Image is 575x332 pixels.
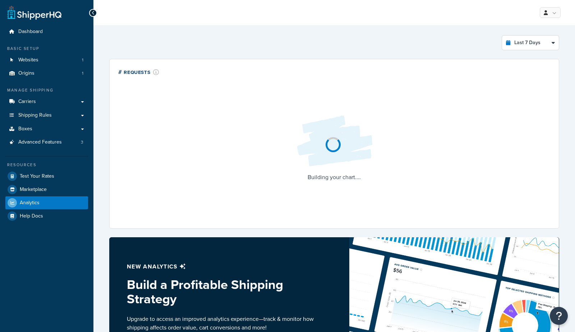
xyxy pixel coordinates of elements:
span: Analytics [20,200,40,206]
a: Advanced Features3 [5,136,88,149]
span: Marketplace [20,187,47,193]
span: Dashboard [18,29,43,35]
button: Open Resource Center [550,307,568,325]
span: Help Docs [20,213,43,219]
a: Dashboard [5,25,88,38]
a: Origins1 [5,67,88,80]
a: Shipping Rules [5,109,88,122]
span: Websites [18,57,38,63]
a: Help Docs [5,210,88,223]
li: Advanced Features [5,136,88,149]
p: New analytics [127,262,317,272]
li: Websites [5,53,88,67]
span: Test Your Rates [20,173,54,179]
a: Boxes [5,122,88,136]
span: Advanced Features [18,139,62,145]
img: Loading... [291,110,377,172]
span: Carriers [18,99,36,105]
div: # Requests [118,68,159,76]
h3: Build a Profitable Shipping Strategy [127,277,317,306]
a: Test Your Rates [5,170,88,183]
a: Carriers [5,95,88,108]
li: Origins [5,67,88,80]
div: Manage Shipping [5,87,88,93]
span: Boxes [18,126,32,132]
p: Upgrade to access an improved analytics experience—track & monitor how shipping affects order val... [127,315,317,332]
a: Marketplace [5,183,88,196]
a: Analytics [5,196,88,209]
div: Basic Setup [5,46,88,52]
a: Websites1 [5,53,88,67]
span: Shipping Rules [18,112,52,118]
span: 1 [82,57,83,63]
p: Building your chart.... [291,172,377,182]
span: 1 [82,70,83,76]
div: Resources [5,162,88,168]
span: 3 [81,139,83,145]
span: Origins [18,70,34,76]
